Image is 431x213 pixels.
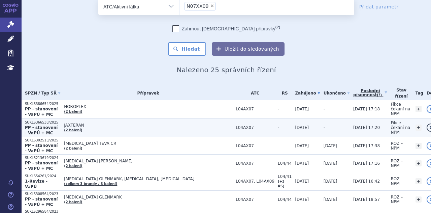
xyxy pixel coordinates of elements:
a: (2 balení) [64,200,82,204]
span: [DATE] [295,125,309,130]
span: ROZ – NPM [391,159,403,168]
strong: PP - stanovení - VaPÚ + MC [25,161,58,171]
th: Stav řízení [387,86,412,100]
a: + [416,143,422,149]
span: L04AX07 [236,161,274,166]
strong: PP - stanovení - VaPÚ + MC [25,143,58,153]
button: Uložit do sledovaných [212,42,285,56]
strong: 1-Revize - VaPÚ [25,179,47,189]
a: (celkem 3 brandy / 6 balení) [64,182,117,186]
span: [DATE] [324,161,337,166]
span: [DATE] [295,143,309,148]
span: L04AX07 [236,125,274,130]
span: [DATE] 17:20 [353,125,380,130]
a: Zahájeno [295,88,320,98]
span: - [324,107,325,111]
span: [DATE] [295,197,309,202]
a: (2 balení) [64,128,82,132]
span: Nalezeno 25 správních řízení [176,66,276,74]
a: Poslednípísemnost(?) [353,86,387,100]
span: [DATE] 17:16 [353,161,380,166]
abbr: (?) [377,93,382,97]
span: ROZ – NPM [391,177,403,186]
p: SUKLS213619/2024 [25,156,61,160]
span: L04/44 [278,197,292,202]
span: × [210,4,214,8]
p: SUKLS386654/2025 [25,102,61,106]
span: [MEDICAL_DATA] TEVA CR [64,141,232,146]
span: [DATE] [324,197,337,202]
a: (2 balení) [64,147,82,150]
a: (+3 RS) [278,180,285,188]
label: Zahrnout [DEMOGRAPHIC_DATA] přípravky [172,25,280,32]
span: [DATE] [324,143,337,148]
a: (2 balení) [64,110,82,113]
span: - [278,143,292,148]
span: N07XX09 [187,4,208,8]
span: - [278,107,292,111]
span: NOROPLEX [64,104,232,109]
p: SUKLS302513/2025 [25,138,61,143]
button: Hledat [168,42,206,56]
a: + [416,125,422,131]
abbr: (?) [275,25,280,29]
span: ROZ – NPM [391,195,403,204]
span: L04/41 [278,174,292,179]
a: (2 balení) [64,164,82,168]
span: [DATE] [295,179,309,184]
a: SPZN / Typ SŘ [25,88,61,98]
span: JAXTERAN [64,123,232,128]
th: Přípravek [61,86,232,100]
span: - [278,125,292,130]
span: [DATE] 17:38 [353,143,380,148]
span: Fikce čekání na NPM [391,102,410,116]
input: N07XX09 [218,2,221,10]
span: [MEDICAL_DATA] [PERSON_NAME] [64,159,232,163]
th: RS [274,86,292,100]
span: - [324,125,325,130]
span: [MEDICAL_DATA] GLENMARK [64,195,232,199]
p: SUKLS366538/2025 [25,120,61,125]
span: L04AX07 [236,107,274,111]
th: Tag [412,86,423,100]
span: L04AX07, L04AX09 [236,179,274,184]
span: [MEDICAL_DATA] GLENMARK, [MEDICAL_DATA], [MEDICAL_DATA] [64,177,232,181]
span: Fikce čekání na NPM [391,121,410,135]
th: ATC [232,86,274,100]
strong: PP - stanovení - VaPÚ + MC [25,125,58,135]
a: + [416,196,422,203]
strong: PP - stanovení - VaPÚ + MC [25,107,58,117]
a: + [416,106,422,112]
p: SUKLS308564/2023 [25,192,61,196]
span: L04AX07 [236,143,274,148]
span: L04/44 [278,161,292,166]
a: Přidat parametr [359,3,399,10]
span: [DATE] [295,161,309,166]
span: [DATE] [324,179,337,184]
span: [DATE] [295,107,309,111]
strong: PP - stanovení - VaPÚ + MC [25,197,58,207]
a: + [416,178,422,184]
span: L04AX07 [236,197,274,202]
span: [DATE] 18:57 [353,197,380,202]
p: SUKLS54261/2024 [25,174,61,179]
span: [DATE] 16:42 [353,179,380,184]
a: Ukončeno [324,88,350,98]
a: + [416,160,422,166]
span: [DATE] 17:18 [353,107,380,111]
span: ROZ – NPM [391,141,403,151]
